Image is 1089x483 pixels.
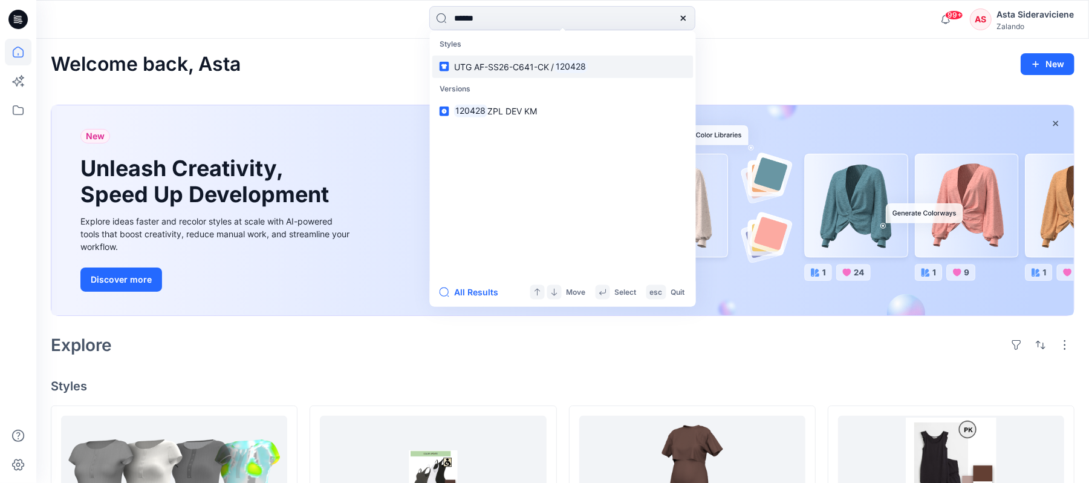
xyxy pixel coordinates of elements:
p: Move [567,286,586,298]
h2: Welcome back, Asta [51,53,241,76]
span: UTG AF-SS26-C641-CK / [454,61,554,71]
h4: Styles [51,379,1074,393]
div: Asta Sideraviciene [996,7,1074,22]
button: Discover more [80,268,162,292]
div: Explore ideas faster and recolor styles at scale with AI-powered tools that boost creativity, red... [80,215,353,253]
div: AS [970,8,992,30]
button: All Results [440,285,506,300]
p: Quit [671,286,685,298]
span: ZPL DEV KM [487,106,537,116]
mark: 120428 [454,104,488,118]
div: Zalando [996,22,1074,31]
p: esc [650,286,663,298]
button: New [1021,53,1074,75]
p: Versions [432,77,694,100]
h1: Unleash Creativity, Speed Up Development [80,156,334,208]
span: New [86,129,105,143]
a: Discover more [80,268,353,292]
h2: Explore [51,335,112,355]
a: UTG AF-SS26-C641-CK /120428 [432,55,694,77]
p: Select [615,286,637,298]
p: Styles [432,33,694,56]
a: 120428ZPL DEV KM [432,100,694,122]
mark: 120428 [554,59,588,73]
span: 99+ [945,10,963,20]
